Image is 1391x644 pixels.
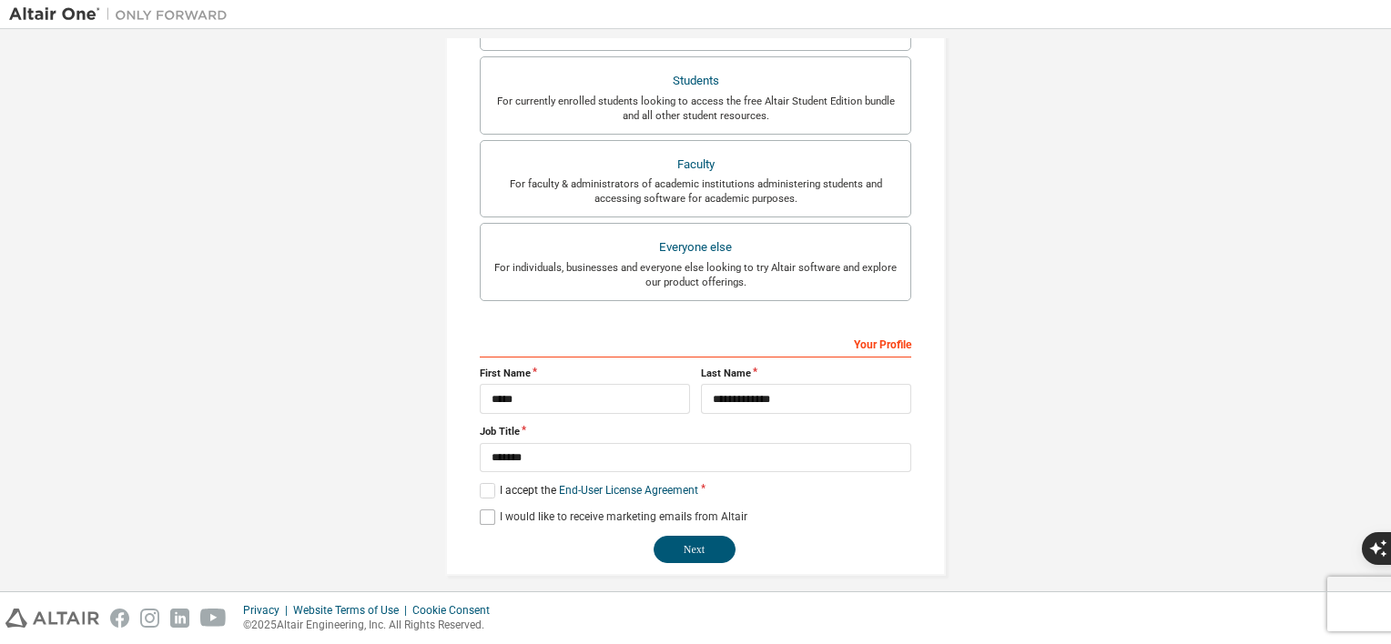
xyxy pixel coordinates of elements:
div: Privacy [243,603,293,618]
img: youtube.svg [200,609,227,628]
label: I accept the [480,483,698,498]
img: altair_logo.svg [5,609,99,628]
div: Cookie Consent [412,603,501,618]
div: Everyone else [492,235,899,260]
a: End-User License Agreement [559,484,698,497]
div: For currently enrolled students looking to access the free Altair Student Edition bundle and all ... [492,94,899,123]
img: instagram.svg [140,609,159,628]
img: facebook.svg [110,609,129,628]
div: Your Profile [480,328,911,357]
img: linkedin.svg [170,609,189,628]
div: Website Terms of Use [293,603,412,618]
div: For individuals, businesses and everyone else looking to try Altair software and explore our prod... [492,260,899,289]
label: First Name [480,367,690,381]
p: © 2025 Altair Engineering, Inc. All Rights Reserved. [243,618,501,633]
label: Last Name [701,367,911,381]
div: Students [492,68,899,94]
div: Faculty [492,152,899,177]
img: Altair One [9,5,237,24]
div: For faculty & administrators of academic institutions administering students and accessing softwa... [492,176,899,206]
label: I would like to receive marketing emails from Altair [480,509,747,525]
button: Next [654,536,736,563]
label: Job Title [480,425,911,439]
